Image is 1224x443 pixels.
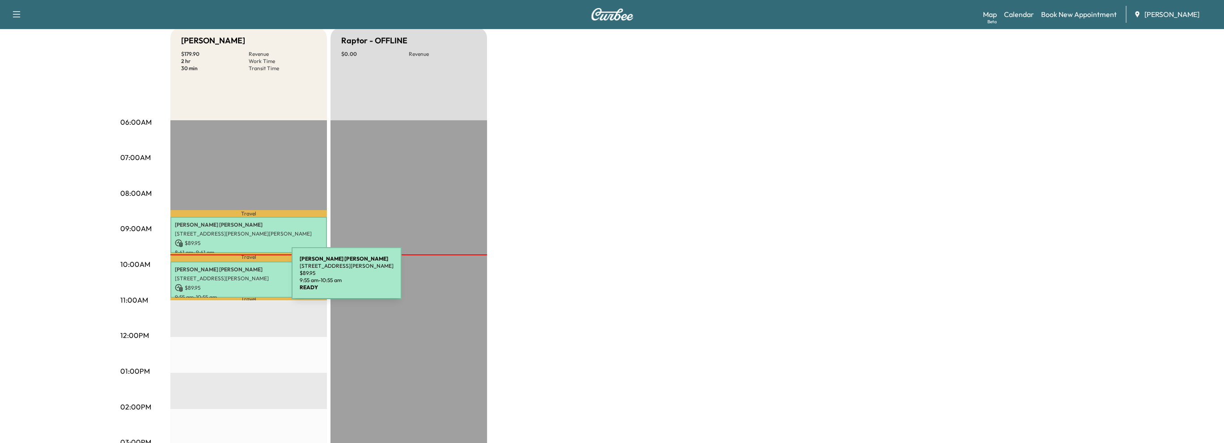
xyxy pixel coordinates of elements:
[120,401,151,412] p: 02:00PM
[181,65,249,72] p: 30 min
[170,210,327,217] p: Travel
[175,249,322,256] p: 8:41 am - 9:41 am
[987,18,997,25] div: Beta
[591,8,634,21] img: Curbee Logo
[300,262,394,270] p: [STREET_ADDRESS][PERSON_NAME]
[341,51,409,58] p: $ 0.00
[120,295,148,305] p: 11:00AM
[175,230,322,237] p: [STREET_ADDRESS][PERSON_NAME][PERSON_NAME]
[341,34,407,47] h5: Raptor - OFFLINE
[249,58,316,65] p: Work Time
[120,330,149,341] p: 12:00PM
[300,277,394,284] p: 9:55 am - 10:55 am
[175,284,322,292] p: $ 89.95
[409,51,476,58] p: Revenue
[120,223,152,234] p: 09:00AM
[120,152,151,163] p: 07:00AM
[181,34,245,47] h5: [PERSON_NAME]
[120,259,150,270] p: 10:00AM
[1041,9,1117,20] a: Book New Appointment
[120,188,152,198] p: 08:00AM
[300,284,318,291] b: READY
[249,51,316,58] p: Revenue
[249,65,316,72] p: Transit Time
[175,294,322,301] p: 9:55 am - 10:55 am
[170,298,327,301] p: Travel
[1004,9,1034,20] a: Calendar
[181,51,249,58] p: $ 179.90
[170,253,327,262] p: Travel
[120,366,150,376] p: 01:00PM
[300,255,388,262] b: [PERSON_NAME] [PERSON_NAME]
[120,117,152,127] p: 06:00AM
[175,221,322,228] p: [PERSON_NAME] [PERSON_NAME]
[1144,9,1199,20] span: [PERSON_NAME]
[175,239,322,247] p: $ 89.95
[175,275,322,282] p: [STREET_ADDRESS][PERSON_NAME]
[300,270,394,277] p: $ 89.95
[983,9,997,20] a: MapBeta
[175,266,322,273] p: [PERSON_NAME] [PERSON_NAME]
[181,58,249,65] p: 2 hr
